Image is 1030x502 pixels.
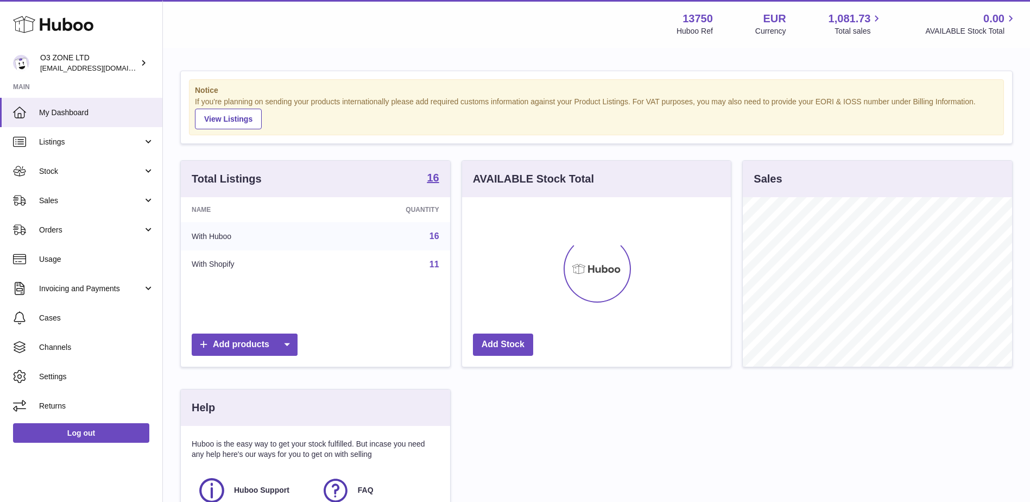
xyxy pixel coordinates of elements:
span: Stock [39,166,143,177]
a: 16 [429,231,439,241]
span: Huboo Support [234,485,289,495]
span: AVAILABLE Stock Total [925,26,1017,36]
span: Channels [39,342,154,353]
span: Listings [39,137,143,147]
h3: AVAILABLE Stock Total [473,172,594,186]
a: 1,081.73 Total sales [829,11,883,36]
span: Returns [39,401,154,411]
strong: Notice [195,85,998,96]
span: Settings [39,372,154,382]
a: 16 [427,172,439,185]
span: 1,081.73 [829,11,871,26]
p: Huboo is the easy way to get your stock fulfilled. But incase you need any help here's our ways f... [192,439,439,460]
a: Log out [13,423,149,443]
span: Cases [39,313,154,323]
span: 0.00 [983,11,1004,26]
a: 11 [429,260,439,269]
div: Currency [755,26,786,36]
a: View Listings [195,109,262,129]
a: 0.00 AVAILABLE Stock Total [925,11,1017,36]
td: With Shopify [181,250,326,279]
th: Name [181,197,326,222]
h3: Sales [754,172,782,186]
strong: 16 [427,172,439,183]
span: FAQ [358,485,374,495]
strong: 13750 [683,11,713,26]
a: Add Stock [473,334,533,356]
th: Quantity [326,197,450,222]
strong: EUR [763,11,786,26]
div: Huboo Ref [677,26,713,36]
h3: Help [192,400,215,415]
div: O3 ZONE LTD [40,53,138,73]
div: If you're planning on sending your products internationally please add required customs informati... [195,97,998,129]
td: With Huboo [181,222,326,250]
a: Add products [192,334,298,356]
h3: Total Listings [192,172,262,186]
span: [EMAIL_ADDRESS][DOMAIN_NAME] [40,64,160,72]
span: Total sales [835,26,883,36]
img: hello@o3zoneltd.co.uk [13,55,29,71]
span: Orders [39,225,143,235]
span: Usage [39,254,154,265]
span: Invoicing and Payments [39,284,143,294]
span: Sales [39,196,143,206]
span: My Dashboard [39,108,154,118]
